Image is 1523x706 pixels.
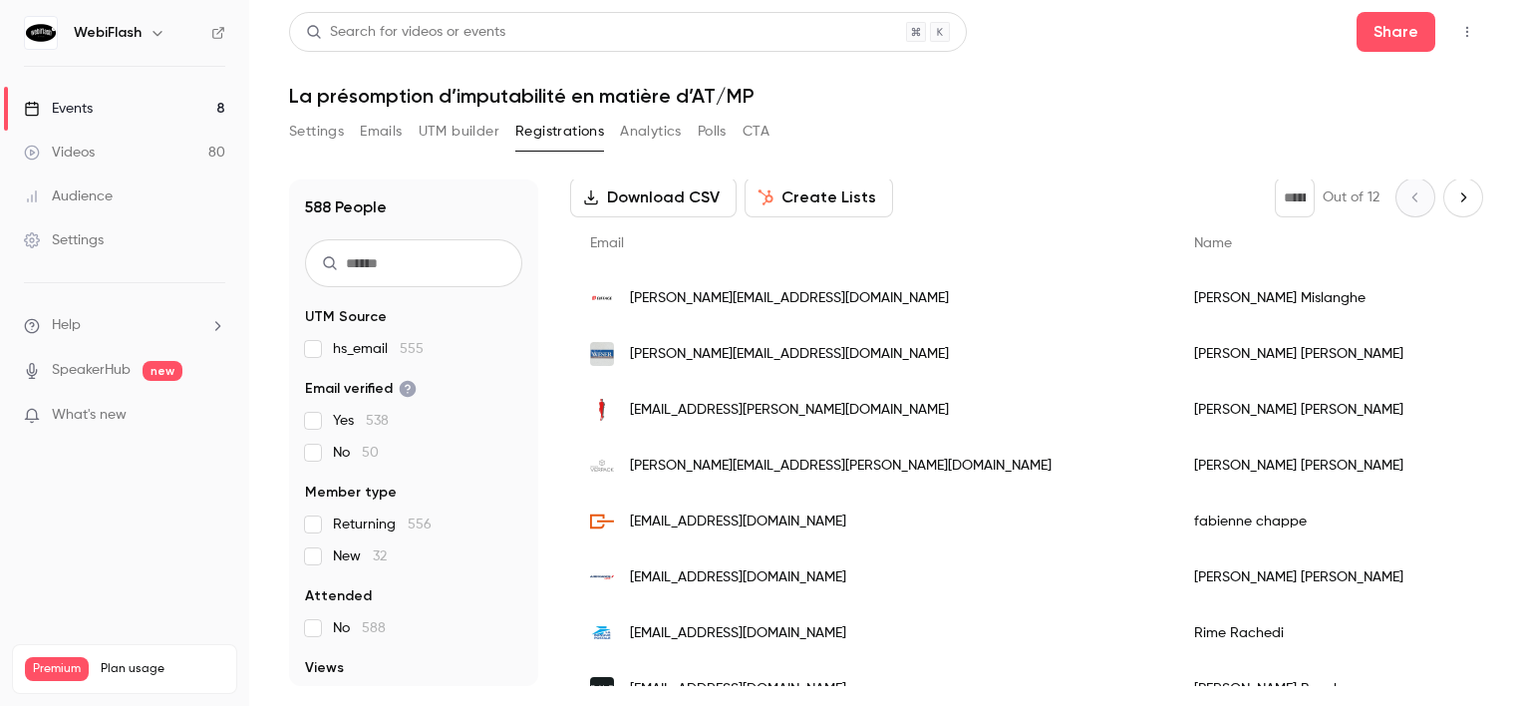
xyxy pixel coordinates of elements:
span: Premium [25,657,89,681]
span: [PERSON_NAME][EMAIL_ADDRESS][PERSON_NAME][DOMAIN_NAME] [630,456,1052,477]
span: [PERSON_NAME][EMAIL_ADDRESS][DOMAIN_NAME] [630,344,949,365]
button: Analytics [620,116,682,148]
div: [PERSON_NAME] [PERSON_NAME] [1174,382,1475,438]
iframe: Noticeable Trigger [201,407,225,425]
span: Member type [305,483,397,503]
button: Polls [698,116,727,148]
span: [PERSON_NAME][EMAIL_ADDRESS][DOMAIN_NAME] [630,288,949,309]
h1: La présomption d’imputabilité en matière d’AT/MP [289,84,1483,108]
button: Settings [289,116,344,148]
span: Email verified [305,379,417,399]
span: [EMAIL_ADDRESS][DOMAIN_NAME] [630,567,846,588]
button: Create Lists [745,177,893,217]
button: Registrations [515,116,604,148]
div: fabienne chappe [1174,494,1475,549]
div: [PERSON_NAME] Mislanghe [1174,270,1475,326]
img: verpack.fr [590,454,614,478]
div: Events [24,99,93,119]
span: Name [1194,236,1232,250]
button: CTA [743,116,769,148]
span: No [333,618,386,638]
p: Out of 12 [1323,187,1379,207]
span: What's new [52,405,127,426]
li: help-dropdown-opener [24,315,225,336]
span: hs_email [333,339,424,359]
span: 588 [362,621,386,635]
img: airfrance.fr [590,565,614,589]
span: 50 [362,446,379,460]
span: No [333,443,379,463]
div: [PERSON_NAME] [PERSON_NAME] [1174,438,1475,494]
button: Emails [360,116,402,148]
span: UTM Source [305,307,387,327]
span: Yes [333,411,389,431]
div: Videos [24,143,95,163]
div: [PERSON_NAME] [PERSON_NAME] [1174,326,1475,382]
span: Returning [333,515,432,534]
div: [PERSON_NAME] [PERSON_NAME] [1174,549,1475,605]
a: SpeakerHub [52,360,131,381]
div: Settings [24,230,104,250]
span: [EMAIL_ADDRESS][DOMAIN_NAME] [630,512,846,532]
span: 556 [408,518,432,531]
button: Next page [1443,177,1483,217]
span: New [333,546,387,566]
span: Plan usage [101,661,224,677]
span: Help [52,315,81,336]
span: new [143,361,182,381]
span: Attended [305,586,372,606]
button: Download CSV [570,177,737,217]
img: labanquepostale.fr [590,621,614,645]
span: [EMAIL_ADDRESS][DOMAIN_NAME] [630,679,846,700]
span: 538 [366,414,389,428]
div: Rime Rachedi [1174,605,1475,661]
span: Email [590,236,624,250]
span: 32 [373,549,387,563]
img: ipc.unicancer.fr [590,510,614,533]
div: Audience [24,186,113,206]
h6: WebiFlash [74,23,142,43]
img: eiffage.com [590,286,614,310]
span: 555 [400,342,424,356]
img: groupeadequat.fr [590,398,614,422]
h1: 588 People [305,195,387,219]
span: [EMAIL_ADDRESS][DOMAIN_NAME] [630,623,846,644]
span: Views [305,658,344,678]
button: Share [1357,12,1435,52]
img: WebiFlash [25,17,57,49]
img: weser.fr [590,342,614,366]
button: UTM builder [419,116,499,148]
img: autodistribution.com [590,677,614,701]
span: [EMAIL_ADDRESS][PERSON_NAME][DOMAIN_NAME] [630,400,949,421]
div: Search for videos or events [306,22,505,43]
